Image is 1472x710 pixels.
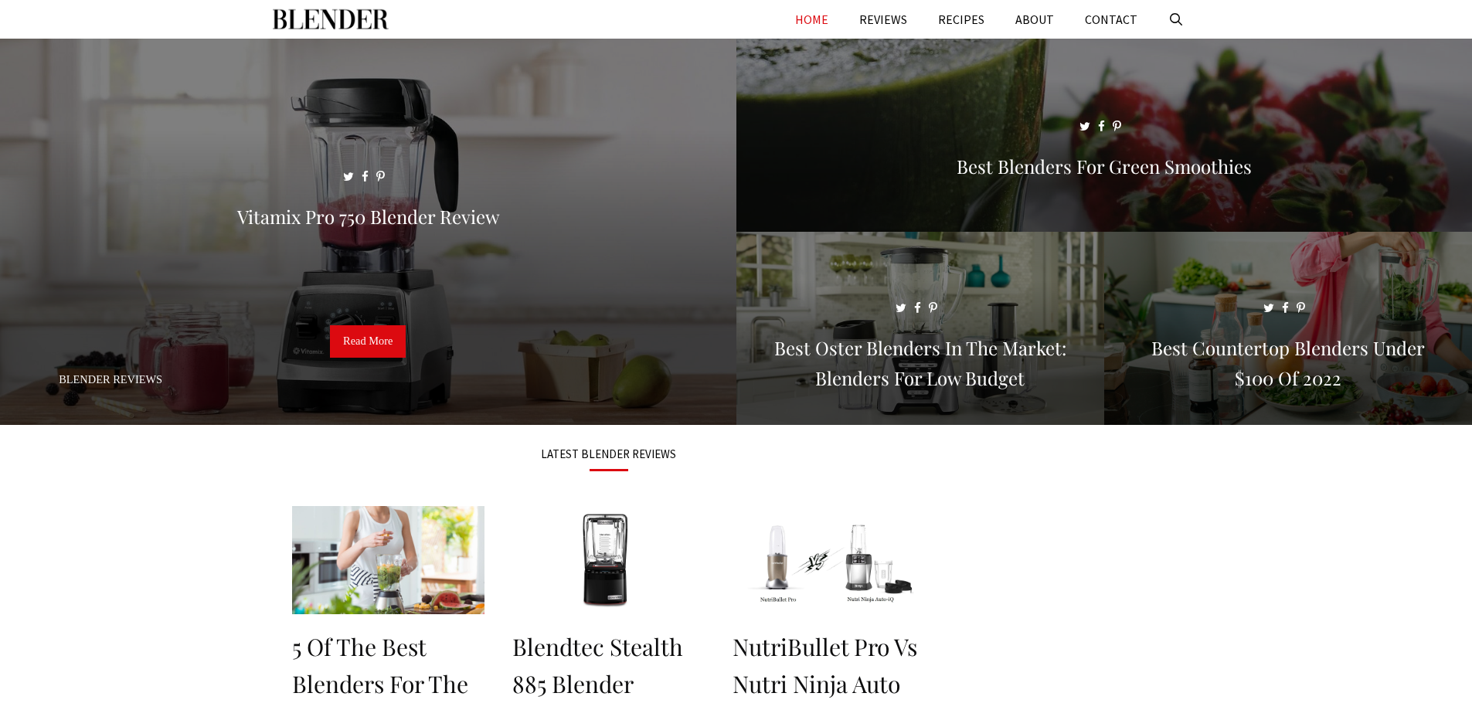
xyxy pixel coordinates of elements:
img: Blendtec Stealth 885 Blender Review [512,506,705,614]
img: NutriBullet Pro vs Nutri Ninja Auto iQ – Which is Better? [733,506,925,614]
h3: LATEST BLENDER REVIEWS [292,448,926,460]
a: Blender Reviews [59,373,162,386]
img: 5 of the Best Blenders for the Money [292,506,484,614]
a: Best Oster Blenders in the Market: Blenders for Low Budget [736,406,1104,422]
a: Best Countertop Blenders Under $100 of 2022 [1104,406,1472,422]
a: Read More [330,325,406,358]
